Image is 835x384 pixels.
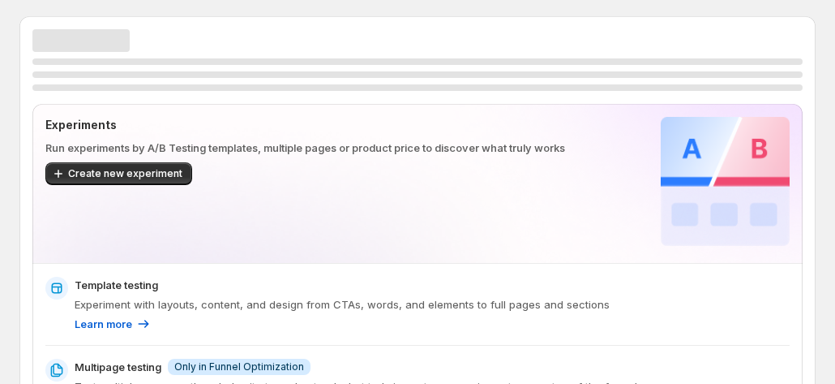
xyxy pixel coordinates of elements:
span: Create new experiment [68,167,182,180]
p: Experiment with layouts, content, and design from CTAs, words, and elements to full pages and sec... [75,296,790,313]
p: Run experiments by A/B Testing templates, multiple pages or product price to discover what truly ... [45,140,654,156]
p: Experiments [45,117,654,133]
p: Template testing [75,277,158,293]
a: Learn more [75,316,152,332]
img: Experiments [661,117,790,246]
button: Create new experiment [45,162,192,185]
p: Learn more [75,316,132,332]
p: Multipage testing [75,359,161,375]
span: Only in Funnel Optimization [174,360,304,373]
